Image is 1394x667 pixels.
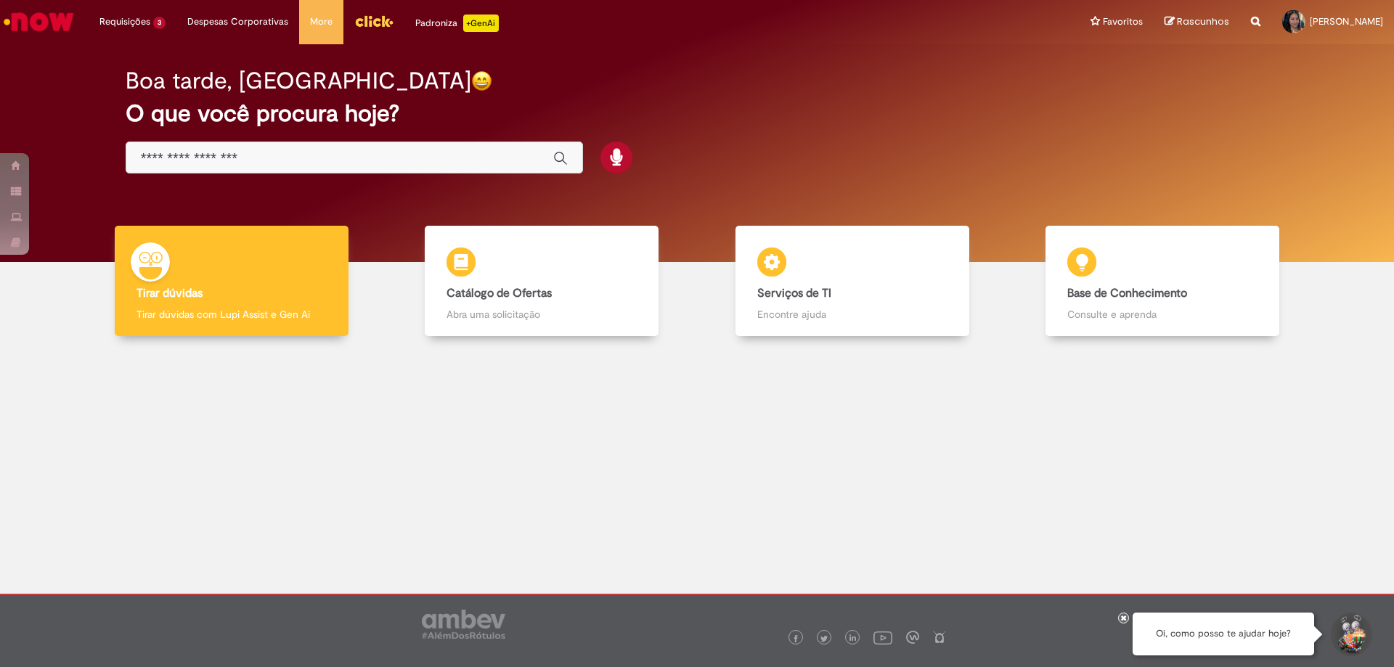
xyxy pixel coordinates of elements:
span: [PERSON_NAME] [1310,15,1383,28]
span: 3 [153,17,166,29]
div: Padroniza [415,15,499,32]
img: logo_footer_naosei.png [933,631,946,644]
img: logo_footer_workplace.png [906,631,919,644]
p: Consulte e aprenda [1067,307,1258,322]
b: Base de Conhecimento [1067,286,1187,300]
a: Rascunhos [1165,15,1229,29]
b: Catálogo de Ofertas [447,286,552,300]
p: Tirar dúvidas com Lupi Assist e Gen Ai [136,307,327,322]
a: Tirar dúvidas Tirar dúvidas com Lupi Assist e Gen Ai [76,226,387,337]
p: Abra uma solicitação [447,307,637,322]
span: Favoritos [1103,15,1143,29]
span: Rascunhos [1177,15,1229,28]
span: Requisições [99,15,150,29]
img: logo_footer_twitter.png [820,635,828,642]
img: ServiceNow [1,7,76,36]
div: Oi, como posso te ajudar hoje? [1133,613,1314,655]
a: Base de Conhecimento Consulte e aprenda [1008,226,1318,337]
h2: O que você procura hoje? [126,101,1269,126]
p: Encontre ajuda [757,307,947,322]
p: +GenAi [463,15,499,32]
span: More [310,15,333,29]
img: logo_footer_facebook.png [792,635,799,642]
a: Catálogo de Ofertas Abra uma solicitação [387,226,698,337]
img: logo_footer_linkedin.png [849,634,857,643]
img: logo_footer_ambev_rotulo_gray.png [422,610,505,639]
img: happy-face.png [471,70,492,91]
b: Serviços de TI [757,286,831,300]
b: Tirar dúvidas [136,286,203,300]
img: logo_footer_youtube.png [873,628,892,647]
h2: Boa tarde, [GEOGRAPHIC_DATA] [126,68,471,94]
a: Serviços de TI Encontre ajuda [697,226,1008,337]
img: click_logo_yellow_360x200.png [354,10,394,32]
span: Despesas Corporativas [187,15,288,29]
button: Iniciar Conversa de Suporte [1329,613,1372,656]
